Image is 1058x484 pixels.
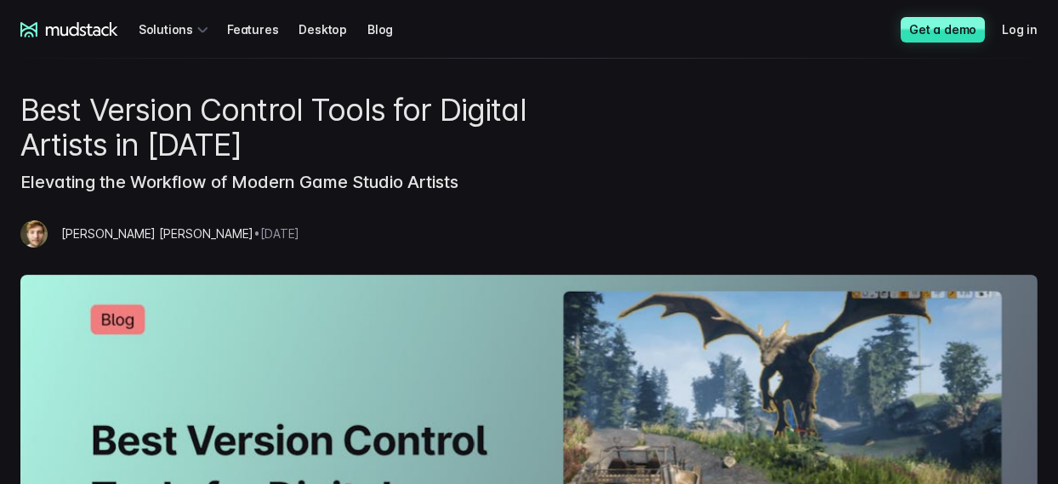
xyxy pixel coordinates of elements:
[367,14,413,45] a: Blog
[299,14,367,45] a: Desktop
[1002,14,1058,45] a: Log in
[20,163,618,193] h3: Elevating the Workflow of Modern Game Studio Artists
[139,14,213,45] div: Solutions
[227,14,299,45] a: Features
[20,93,618,163] h1: Best Version Control Tools for Digital Artists in [DATE]
[20,22,118,37] a: mudstack logo
[20,220,48,248] img: Mazze Whiteley
[901,17,985,43] a: Get a demo
[253,226,299,241] span: • [DATE]
[61,226,253,241] span: [PERSON_NAME] [PERSON_NAME]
